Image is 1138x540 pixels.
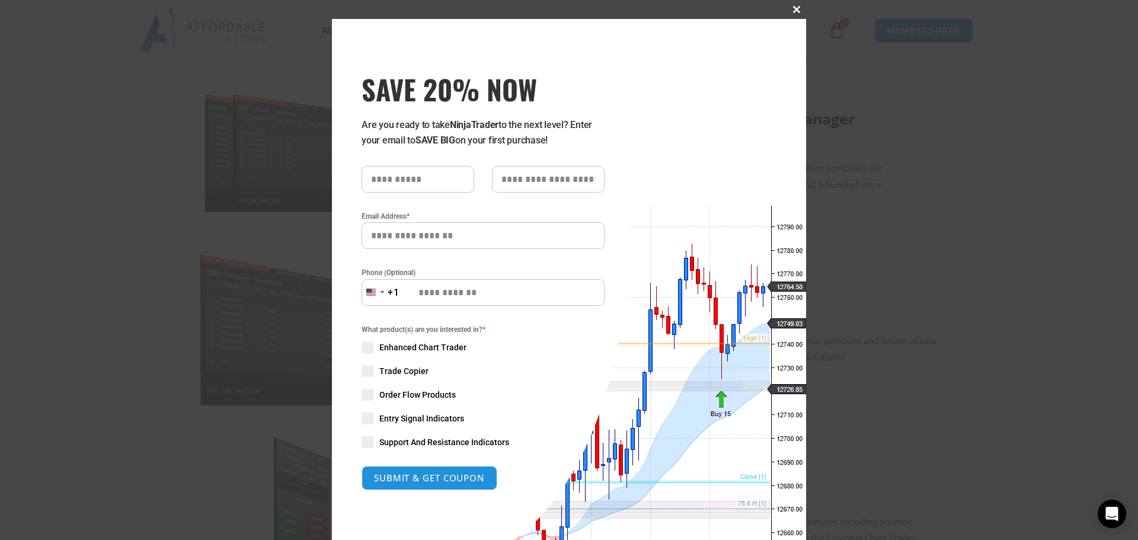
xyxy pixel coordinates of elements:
label: Phone (Optional) [362,267,605,279]
label: Entry Signal Indicators [362,413,605,424]
span: Order Flow Products [379,389,456,401]
button: SUBMIT & GET COUPON [362,466,497,490]
span: Trade Copier [379,365,429,377]
strong: NinjaTrader [450,119,498,130]
span: What product(s) are you interested in? [362,324,605,335]
p: Are you ready to take to the next level? Enter your email to on your first purchase! [362,117,605,148]
div: +1 [388,285,399,301]
strong: SAVE BIG [415,135,455,146]
label: Email Address [362,210,605,222]
span: SAVE 20% NOW [362,72,605,106]
button: Selected country [362,279,399,306]
div: Open Intercom Messenger [1098,500,1126,528]
label: Support And Resistance Indicators [362,436,605,448]
label: Enhanced Chart Trader [362,341,605,353]
label: Order Flow Products [362,389,605,401]
span: Entry Signal Indicators [379,413,464,424]
span: Support And Resistance Indicators [379,436,509,448]
label: Trade Copier [362,365,605,377]
span: Enhanced Chart Trader [379,341,466,353]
